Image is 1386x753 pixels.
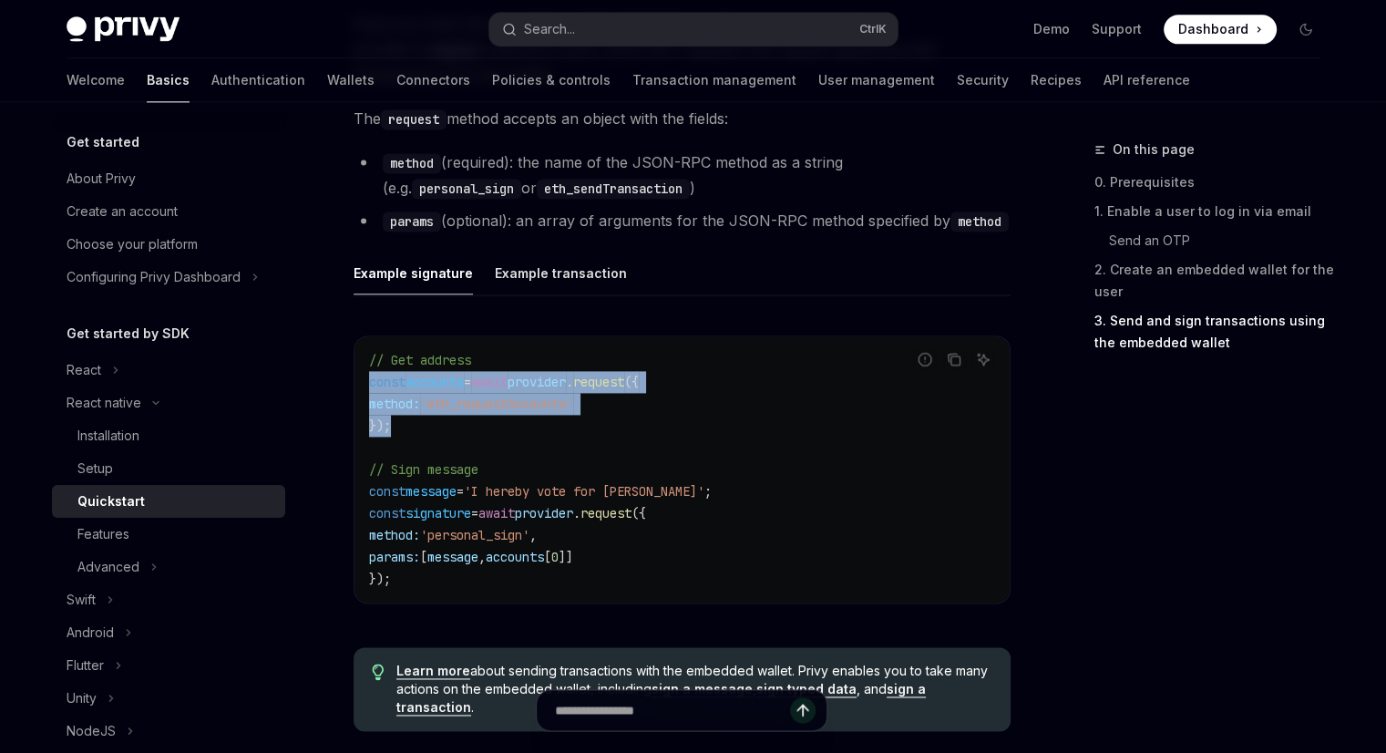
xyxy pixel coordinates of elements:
span: about sending transactions with the embedded wallet. Privy enables you to take many actions on th... [396,662,991,717]
span: Ctrl K [859,22,887,36]
span: signature [406,505,471,521]
code: method [383,153,441,173]
button: Toggle Unity section [52,682,285,715]
span: }); [369,418,391,434]
span: On this page [1113,139,1195,160]
button: Copy the contents from the code block [942,347,966,371]
a: Wallets [327,58,375,102]
span: }); [369,571,391,587]
span: ({ [631,505,646,521]
a: 0. Prerequisites [1094,168,1335,197]
a: Installation [52,419,285,452]
div: React native [67,392,141,414]
a: API reference [1104,58,1190,102]
a: sign a message [652,681,753,697]
span: [ [544,549,551,565]
div: NodeJS [67,720,116,742]
button: Ask AI [971,347,995,371]
span: provider [508,374,566,390]
div: Search... [524,18,575,40]
span: provider [515,505,573,521]
svg: Tip [372,664,385,680]
a: Basics [147,58,190,102]
a: Learn more [396,663,470,679]
span: 0 [551,549,559,565]
a: Features [52,518,285,551]
h5: Get started [67,131,139,153]
span: method: [369,527,420,543]
span: Dashboard [1178,20,1248,38]
a: 1. Enable a user to log in via email [1094,197,1335,226]
span: = [457,483,464,500]
a: User management [818,58,935,102]
div: Example transaction [495,252,627,294]
button: Toggle React native section [52,387,285,419]
a: Security [957,58,1009,102]
span: // Get address [369,352,471,368]
button: Toggle Android section [52,616,285,649]
a: Choose your platform [52,228,285,261]
a: Support [1092,20,1142,38]
span: method: [369,396,420,412]
a: Dashboard [1164,15,1277,44]
div: Quickstart [77,490,145,512]
div: Create an account [67,201,178,222]
span: const [369,374,406,390]
span: 'personal_sign' [420,527,529,543]
a: Policies & controls [492,58,611,102]
span: . [566,374,573,390]
a: sign typed data [756,681,857,697]
span: message [427,549,478,565]
span: request [573,374,624,390]
a: Welcome [67,58,125,102]
a: About Privy [52,162,285,195]
button: Toggle Advanced section [52,551,285,583]
span: ; [704,483,712,500]
button: Toggle NodeJS section [52,715,285,748]
div: Unity [67,687,97,709]
div: Flutter [67,655,104,676]
span: = [471,505,478,521]
a: Recipes [1031,58,1082,102]
span: const [369,505,406,521]
a: Transaction management [632,58,796,102]
div: About Privy [67,168,136,190]
span: message [406,483,457,500]
span: ({ [624,374,639,390]
a: 3. Send and sign transactions using the embedded wallet [1094,306,1335,357]
h5: Get started by SDK [67,323,190,345]
a: Setup [52,452,285,485]
button: Toggle React section [52,354,285,387]
div: Configuring Privy Dashboard [67,266,241,288]
span: = [464,374,471,390]
span: 'I hereby vote for [PERSON_NAME]' [464,483,704,500]
span: accounts [406,374,464,390]
div: Example signature [354,252,473,294]
span: await [471,374,508,390]
div: Installation [77,425,139,447]
li: (optional): an array of arguments for the JSON-RPC method specified by [354,208,1011,233]
span: accounts [486,549,544,565]
button: Send message [790,697,816,723]
button: Toggle dark mode [1291,15,1320,44]
div: React [67,359,101,381]
a: Quickstart [52,485,285,518]
a: Connectors [396,58,470,102]
div: Choose your platform [67,233,198,255]
code: params [383,211,441,232]
div: Setup [77,458,113,480]
span: await [478,505,515,521]
li: (required): the name of the JSON-RPC method as a string (e.g. or ) [354,150,1011,201]
span: 'eth_requestAccounts' [420,396,573,412]
a: Demo [1033,20,1070,38]
button: Open search [489,13,898,46]
img: dark logo [67,16,180,42]
span: , [529,527,537,543]
span: // Sign message [369,461,478,478]
code: request [381,109,447,129]
code: eth_sendTransaction [537,179,690,199]
span: ]] [559,549,573,565]
span: , [478,549,486,565]
span: [ [420,549,427,565]
button: Toggle Configuring Privy Dashboard section [52,261,285,294]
